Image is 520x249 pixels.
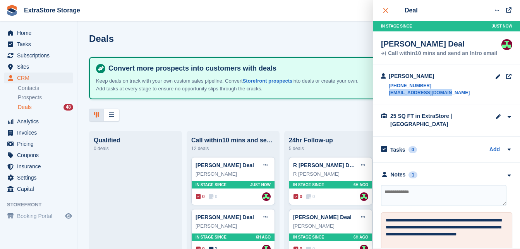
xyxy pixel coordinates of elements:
span: Subscriptions [17,50,63,61]
a: menu [4,116,73,127]
a: menu [4,183,73,194]
a: menu [4,73,73,83]
a: [PERSON_NAME] Deal [293,214,352,220]
a: R [PERSON_NAME] Deal [293,162,357,168]
img: stora-icon-8386f47178a22dfd0bd8f6a31ec36ba5ce8667c1dd55bd0f319d3a0aa187defe.svg [6,5,18,16]
span: Coupons [17,150,63,161]
div: Deal [405,6,418,15]
div: 24hr Follow-up [289,137,372,144]
span: Analytics [17,116,63,127]
span: Settings [17,172,63,183]
span: Sites [17,61,63,72]
h1: Deals [89,33,114,44]
div: R [PERSON_NAME] [293,170,368,178]
div: 5 deals [289,144,372,153]
div: Call within10 mins and send an Intro email [381,51,497,56]
a: Add [489,145,500,154]
a: menu [4,172,73,183]
a: Chelsea Parker [262,192,271,201]
div: [PERSON_NAME] Deal [381,39,497,48]
span: Just now [250,182,271,188]
a: menu [4,39,73,50]
div: Qualified [94,137,177,144]
a: menu [4,28,73,38]
span: Deals [18,104,32,111]
div: [PERSON_NAME] [196,222,271,230]
div: 25 SQ FT in ExtraStore | [GEOGRAPHIC_DATA] [390,112,468,128]
a: Storefront prospects [243,78,293,84]
div: [PERSON_NAME] [389,72,470,80]
span: Invoices [17,127,63,138]
a: menu [4,161,73,172]
div: Call within10 mins and send an Intro email [191,137,275,144]
span: In stage since [293,234,324,240]
span: 6H AGO [354,182,368,188]
div: [PERSON_NAME] [293,222,368,230]
a: Preview store [64,211,73,221]
span: In stage since [196,234,227,240]
a: menu [4,138,73,149]
a: ExtraStore Storage [21,4,83,17]
span: Booking Portal [17,211,63,221]
a: Prospects [18,93,73,102]
span: Pricing [17,138,63,149]
a: menu [4,127,73,138]
img: Chelsea Parker [501,39,512,50]
span: Just now [492,23,512,29]
div: [PERSON_NAME] [196,170,271,178]
span: In stage since [381,23,412,29]
a: [PERSON_NAME] Deal [196,214,254,220]
span: Capital [17,183,63,194]
a: menu [4,50,73,61]
span: In stage since [293,182,324,188]
span: Prospects [18,94,42,101]
img: Chelsea Parker [360,192,368,201]
span: In stage since [196,182,227,188]
span: 6H AGO [256,234,271,240]
span: Storefront [7,201,77,209]
a: Contacts [18,85,73,92]
span: CRM [17,73,63,83]
div: 12 deals [191,144,275,153]
a: [PERSON_NAME] Deal [196,162,254,168]
p: Keep deals on track with your own custom sales pipeline. Convert into deals or create your own. A... [96,77,367,92]
a: menu [4,61,73,72]
a: menu [4,150,73,161]
div: 0 deals [94,144,177,153]
div: 48 [63,104,73,111]
span: Insurance [17,161,63,172]
span: 0 [306,193,315,200]
a: Deals 48 [18,103,73,111]
h2: Tasks [390,146,405,153]
a: [PHONE_NUMBER] [389,82,470,89]
span: 6H AGO [354,234,368,240]
span: Home [17,28,63,38]
h4: Convert more prospects into customers with deals [105,64,501,73]
span: 0 [196,193,205,200]
span: 0 [293,193,302,200]
div: 0 [408,146,417,153]
span: Tasks [17,39,63,50]
span: 0 [209,193,218,200]
div: 1 [408,171,417,178]
a: [EMAIL_ADDRESS][DOMAIN_NAME] [389,89,470,96]
a: menu [4,211,73,221]
div: Notes [391,171,406,179]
